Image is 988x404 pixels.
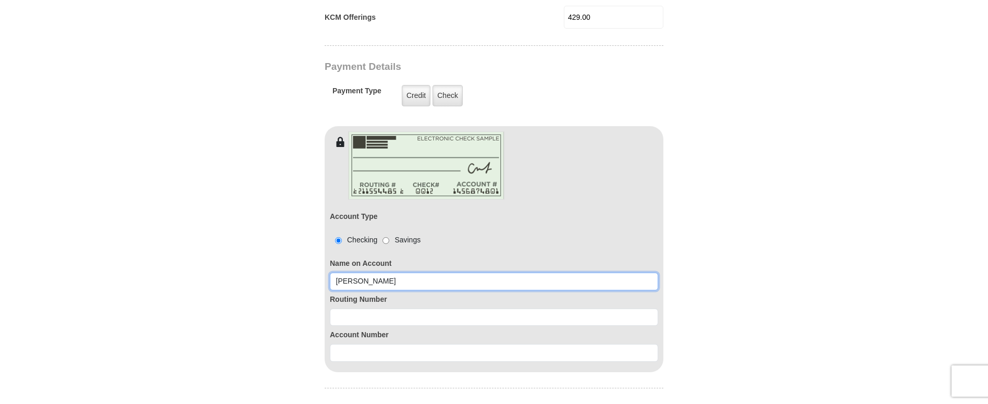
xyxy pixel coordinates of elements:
[330,211,378,222] label: Account Type
[348,131,504,200] img: check-en.png
[564,6,663,29] input: Enter Amount
[330,329,658,340] label: Account Number
[325,61,590,73] h3: Payment Details
[330,258,658,269] label: Name on Account
[325,12,376,23] label: KCM Offerings
[332,87,381,101] h5: Payment Type
[433,85,463,106] label: Check
[330,235,421,246] div: Checking Savings
[402,85,430,106] label: Credit
[330,294,658,305] label: Routing Number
